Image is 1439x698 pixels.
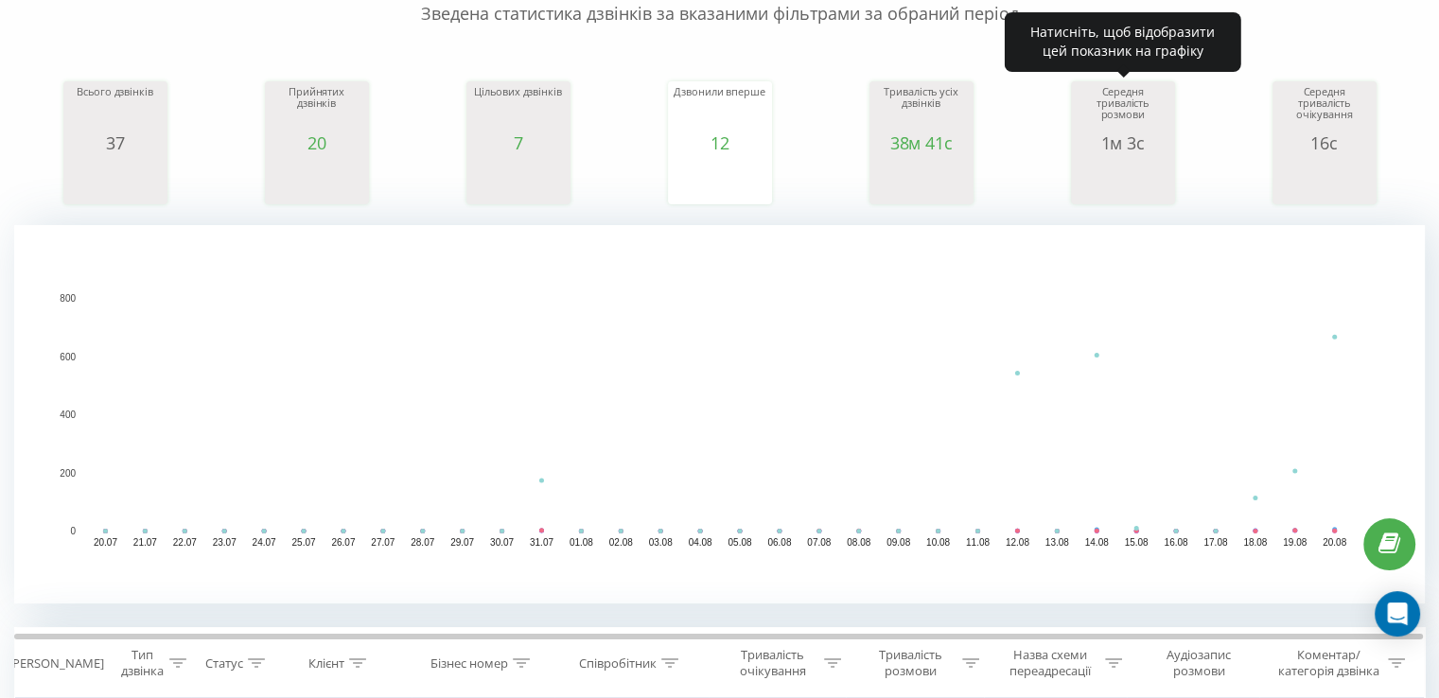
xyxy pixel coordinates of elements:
[726,647,820,679] div: Тривалість очікування
[673,86,767,133] div: Дзвонили вперше
[205,655,243,672] div: Статус
[291,537,315,548] text: 25.07
[1144,647,1255,679] div: Аудіозапис розмови
[1277,133,1372,152] div: 16с
[649,537,673,548] text: 03.08
[689,537,712,548] text: 04.08
[673,152,767,209] svg: A chart.
[253,537,276,548] text: 24.07
[60,293,76,304] text: 800
[767,537,791,548] text: 06.08
[966,537,990,548] text: 11.08
[728,537,751,548] text: 05.08
[270,86,364,133] div: Прийнятих дзвінків
[60,410,76,420] text: 400
[1243,537,1267,548] text: 18.08
[1164,537,1187,548] text: 16.08
[1125,537,1149,548] text: 15.08
[609,537,633,548] text: 02.08
[874,152,969,209] svg: A chart.
[1277,152,1372,209] svg: A chart.
[331,537,355,548] text: 26.07
[60,352,76,362] text: 600
[471,152,566,209] svg: A chart.
[371,537,395,548] text: 27.07
[874,86,969,133] div: Тривалість усіх дзвінків
[70,526,76,536] text: 0
[1323,537,1346,548] text: 20.08
[471,133,566,152] div: 7
[1283,537,1307,548] text: 19.08
[411,537,434,548] text: 28.07
[886,537,910,548] text: 09.08
[308,655,344,672] div: Клієнт
[450,537,474,548] text: 29.07
[1005,12,1241,72] div: Натисніть, щоб відобразити цей показник на графіку
[579,655,657,672] div: Співробітник
[68,133,163,152] div: 37
[471,86,566,133] div: Цільових дзвінків
[133,537,157,548] text: 21.07
[68,152,163,209] svg: A chart.
[673,133,767,152] div: 12
[9,655,104,672] div: [PERSON_NAME]
[213,537,237,548] text: 23.07
[270,152,364,209] svg: A chart.
[1277,86,1372,133] div: Середня тривалість очікування
[570,537,593,548] text: 01.08
[1272,647,1383,679] div: Коментар/категорія дзвінка
[1045,537,1069,548] text: 13.08
[1076,152,1170,209] svg: A chart.
[173,537,197,548] text: 22.07
[1203,537,1227,548] text: 17.08
[430,655,508,672] div: Бізнес номер
[847,537,870,548] text: 08.08
[874,133,969,152] div: 38м 41с
[863,647,957,679] div: Тривалість розмови
[1001,647,1100,679] div: Назва схеми переадресації
[60,468,76,479] text: 200
[270,133,364,152] div: 20
[926,537,950,548] text: 10.08
[119,647,164,679] div: Тип дзвінка
[1006,537,1029,548] text: 12.08
[530,537,553,548] text: 31.07
[807,537,831,548] text: 07.08
[1076,86,1170,133] div: Середня тривалість розмови
[68,86,163,133] div: Всього дзвінків
[490,537,514,548] text: 30.07
[14,225,1425,603] svg: A chart.
[1085,537,1109,548] text: 14.08
[1375,591,1420,637] div: Open Intercom Messenger
[94,537,117,548] text: 20.07
[1076,133,1170,152] div: 1м 3с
